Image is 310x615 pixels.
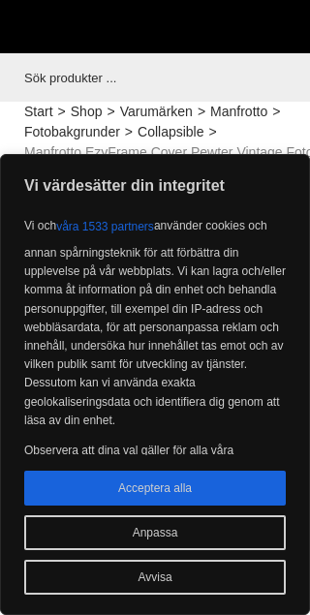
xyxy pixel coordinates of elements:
button: Anpassa [24,515,286,550]
p: Vi och använder cookies och annan spårningsteknik för att förbättra din upplevelse på vår webbpla... [24,209,286,430]
span: > [107,102,114,122]
span: > [58,102,66,122]
input: Sök produkter ... [15,53,286,102]
a: Start [24,102,53,122]
a: Varumärken [120,102,193,122]
button: Avvisa [24,560,286,595]
a: Fotobakgrunder [24,122,120,142]
span: > [198,102,205,122]
span: > [272,102,280,122]
span: > [125,122,133,142]
a: Manfrotto [210,102,267,122]
a: Shop [71,102,103,122]
button: våra 1533 partners [56,209,154,244]
a: Collapsible [138,122,203,142]
span: > [209,122,217,142]
p: Observera att dina val gäller för alla våra underdomäner. När du har gett ditt samtycke kommer en... [24,442,286,571]
p: Vi värdesätter din integritet [1,174,309,198]
button: Acceptera alla [24,471,286,506]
